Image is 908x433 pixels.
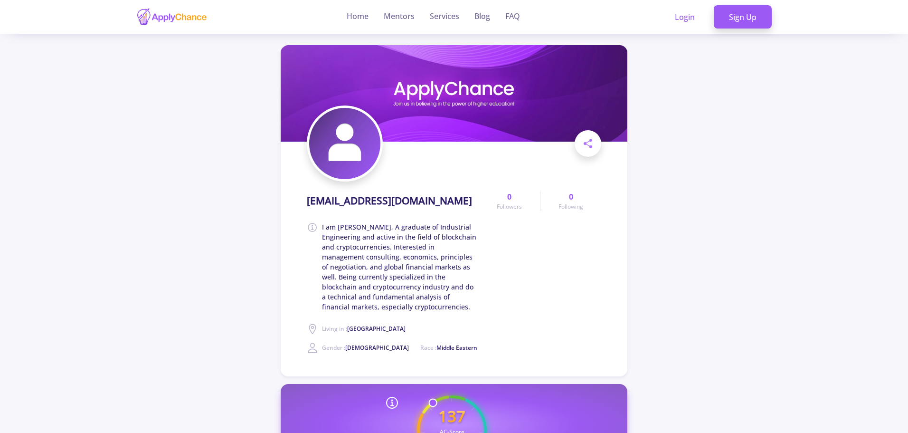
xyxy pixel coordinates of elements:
span: Gender : [322,344,409,352]
span: 0 [569,191,573,202]
a: Login [660,5,710,29]
span: Race : [420,344,477,352]
a: Sign Up [714,5,772,29]
span: [GEOGRAPHIC_DATA] [347,325,406,333]
text: 137 [438,405,465,427]
a: 0Following [540,191,601,211]
h1: [EMAIL_ADDRESS][DOMAIN_NAME] [307,195,472,207]
span: [DEMOGRAPHIC_DATA] [345,344,409,352]
span: Following [558,202,583,211]
span: 0 [507,191,511,202]
img: alifarhani7727315@gmail.comavatar [309,108,380,179]
a: 0Followers [479,191,540,211]
span: Followers [497,202,522,211]
span: I am [PERSON_NAME], A graduate of Industrial Engineering and active in the field of blockchain an... [322,222,479,312]
img: applychance logo [136,8,208,26]
img: alifarhani7727315@gmail.comcover image [281,45,627,142]
span: Middle Eastern [436,344,477,352]
span: Living in : [322,325,406,333]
